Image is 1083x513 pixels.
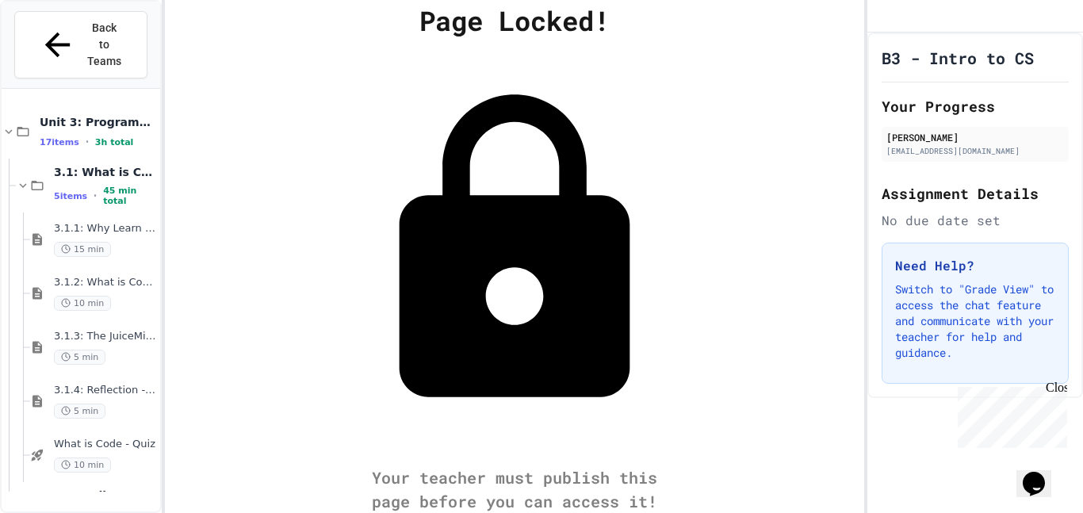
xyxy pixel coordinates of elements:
span: 5 min [54,404,105,419]
div: [PERSON_NAME] [886,130,1064,144]
h2: Assignment Details [882,182,1069,205]
span: 45 min total [103,186,157,206]
span: 5 min [54,350,105,365]
span: 3.1.1: Why Learn to Program? [54,222,157,235]
span: • [86,136,89,148]
div: Chat with us now!Close [6,6,109,101]
h3: Need Help? [895,256,1055,275]
div: No due date set [882,211,1069,230]
p: Switch to "Grade View" to access the chat feature and communicate with your teacher for help and ... [895,281,1055,361]
span: 3.1.3: The JuiceMind IDE [54,330,157,343]
span: 10 min [54,296,111,311]
span: 15 min [54,242,111,257]
span: Back to Teams [86,20,123,70]
span: 5 items [54,191,87,201]
iframe: chat widget [951,381,1067,448]
div: [EMAIL_ADDRESS][DOMAIN_NAME] [886,145,1064,157]
h1: B3 - Intro to CS [882,47,1034,69]
span: Unit 3: Programming Fundamentals [40,115,157,129]
span: 3.1: What is Code? [54,165,157,179]
span: • [94,190,97,202]
span: 3h total [95,137,134,147]
span: What is Code - Quiz [54,438,157,451]
span: 3.1.4: Reflection - Evolving Technology [54,384,157,397]
span: 3.1.2: What is Code? [54,276,157,289]
button: Back to Teams [14,11,147,78]
span: 10 min [54,457,111,473]
span: 3.2: Hello, World! [54,488,157,503]
span: 17 items [40,137,79,147]
h2: Your Progress [882,95,1069,117]
iframe: chat widget [1016,450,1067,497]
div: Your teacher must publish this page before you can access it! [356,465,673,513]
